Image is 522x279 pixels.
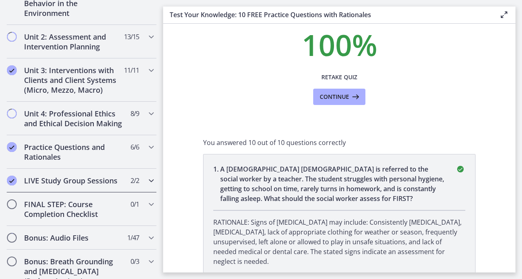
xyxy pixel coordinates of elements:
span: 0 / 1 [130,199,139,209]
p: You answered 10 out of 10 questions correctly [203,138,476,147]
i: Completed [7,142,17,152]
h2: Unit 4: Professional Ethics and Ethical Decision Making [24,109,124,128]
h3: Test Your Knowledge: 10 FREE Practice Questions with Rationales [170,10,486,20]
h2: FINAL STEP: Course Completion Checklist [24,199,124,219]
span: Retake Quiz [321,72,357,82]
span: 11 / 11 [124,65,139,75]
p: A [DEMOGRAPHIC_DATA] [DEMOGRAPHIC_DATA] is referred to the social worker by a teacher. The studen... [220,164,446,203]
h2: Unit 2: Assessment and Intervention Planning [24,32,124,51]
h2: Unit 3: Interventions with Clients and Client Systems (Micro, Mezzo, Macro) [24,65,124,95]
span: 13 / 15 [124,32,139,42]
span: 0 / 3 [130,257,139,266]
span: Continue [320,92,349,102]
i: Completed [7,65,17,75]
p: 100 % [203,30,476,59]
button: Retake Quiz [313,69,365,85]
span: 6 / 6 [130,142,139,152]
h2: Practice Questions and Rationales [24,142,124,162]
span: 2 / 2 [130,176,139,185]
span: 8 / 9 [130,109,139,118]
span: 1 / 47 [127,233,139,243]
i: correct [456,164,465,174]
h2: LIVE Study Group Sessions [24,176,124,185]
button: Continue [313,89,365,105]
i: Completed [7,176,17,185]
h2: Bonus: Audio Files [24,233,124,243]
span: 1 . [213,164,220,203]
p: RATIONALE: Signs of [MEDICAL_DATA] may include: Consistently [MEDICAL_DATA], [MEDICAL_DATA], lack... [213,217,465,266]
